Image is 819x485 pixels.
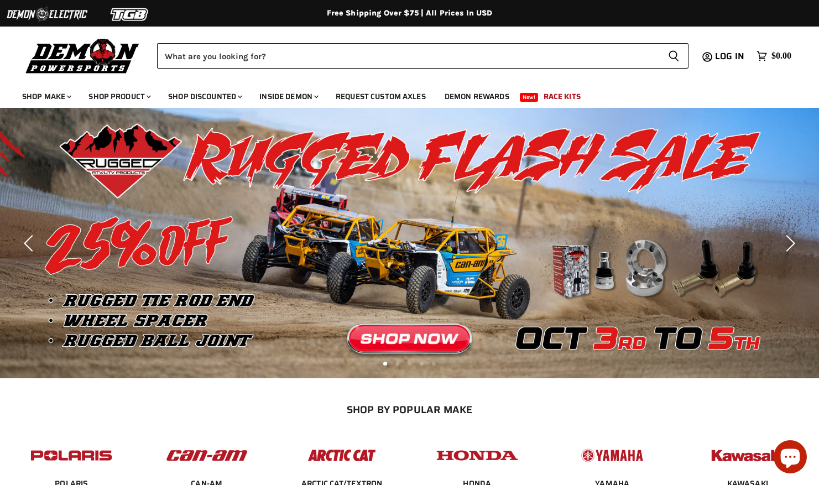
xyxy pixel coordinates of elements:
li: Page dot 2 [395,362,399,366]
img: POPULAR_MAKE_logo_3_027535af-6171-4c5e-a9bc-f0eccd05c5d6.jpg [299,439,385,472]
img: POPULAR_MAKE_logo_2_dba48cf1-af45-46d4-8f73-953a0f002620.jpg [28,439,114,472]
a: Shop Discounted [160,85,249,108]
li: Page dot 1 [383,362,387,366]
input: Search [157,43,659,69]
span: $0.00 [771,51,791,61]
li: Page dot 3 [408,362,411,366]
li: Page dot 4 [420,362,424,366]
li: Page dot 5 [432,362,436,366]
a: Request Custom Axles [327,85,434,108]
span: Log in [715,49,744,63]
span: New! [520,93,539,102]
inbox-online-store-chat: Shopify online store chat [770,440,810,476]
img: POPULAR_MAKE_logo_6_76e8c46f-2d1e-4ecc-b320-194822857d41.jpg [705,439,791,472]
img: Demon Electric Logo 2 [6,4,88,25]
ul: Main menu [14,81,789,108]
h2: SHOP BY POPULAR MAKE [14,404,806,415]
img: Demon Powersports [22,36,143,75]
a: Inside Demon [251,85,325,108]
a: Race Kits [535,85,589,108]
button: Next [778,232,800,254]
img: POPULAR_MAKE_logo_4_4923a504-4bac-4306-a1be-165a52280178.jpg [434,439,520,472]
a: Demon Rewards [436,85,518,108]
form: Product [157,43,688,69]
button: Search [659,43,688,69]
img: POPULAR_MAKE_logo_1_adc20308-ab24-48c4-9fac-e3c1a623d575.jpg [164,439,250,472]
a: Shop Make [14,85,78,108]
img: POPULAR_MAKE_logo_5_20258e7f-293c-4aac-afa8-159eaa299126.jpg [569,439,655,472]
img: TGB Logo 2 [88,4,171,25]
button: Previous [19,232,41,254]
a: Log in [710,51,751,61]
a: $0.00 [751,48,797,64]
a: Shop Product [80,85,158,108]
